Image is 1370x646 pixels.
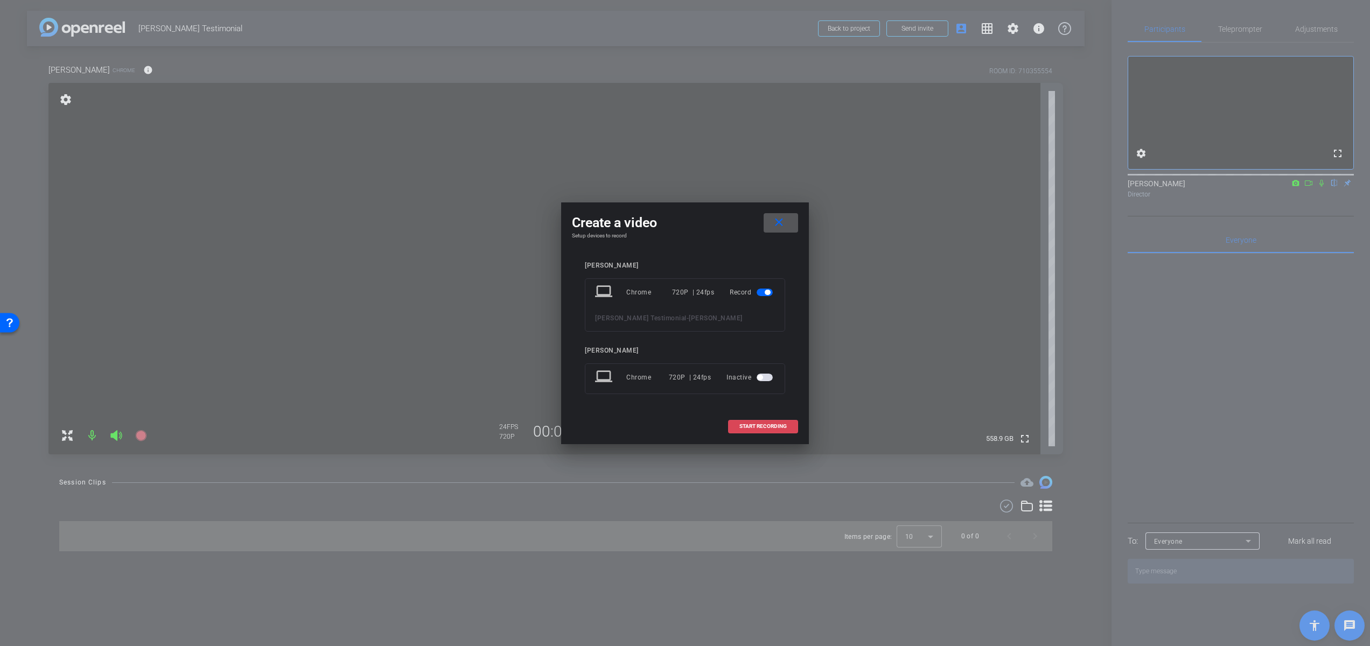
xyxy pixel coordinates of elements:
[585,347,785,355] div: [PERSON_NAME]
[595,314,687,322] span: [PERSON_NAME] Testimonial
[595,368,614,387] mat-icon: laptop
[687,314,689,322] span: -
[669,368,711,387] div: 720P | 24fps
[595,283,614,302] mat-icon: laptop
[772,216,786,229] mat-icon: close
[728,420,798,433] button: START RECORDING
[572,233,798,239] h4: Setup devices to record
[572,213,798,233] div: Create a video
[626,368,669,387] div: Chrome
[739,424,787,429] span: START RECORDING
[726,368,775,387] div: Inactive
[626,283,672,302] div: Chrome
[672,283,715,302] div: 720P | 24fps
[585,262,785,270] div: [PERSON_NAME]
[730,283,775,302] div: Record
[689,314,743,322] span: [PERSON_NAME]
